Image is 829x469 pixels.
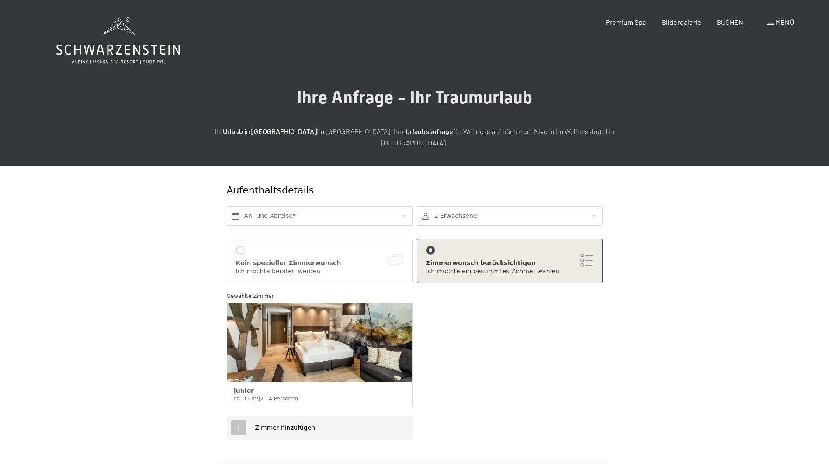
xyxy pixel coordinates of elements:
[717,18,743,26] a: BUCHEN
[227,292,603,300] div: Gewählte Zimmer
[234,396,259,402] span: ca. 35 m²
[259,396,260,402] span: |
[196,126,633,148] p: Ihr im [GEOGRAPHIC_DATA]. Ihre für Wellness auf höchstem Niveau im Wellnesshotel in [GEOGRAPHIC_D...
[426,259,593,268] div: Zimmerwunsch berücksichtigen
[227,303,412,382] img: Junior
[236,259,403,268] div: Kein spezieller Zimmerwunsch
[227,184,539,197] div: Aufenthaltsdetails
[260,396,298,402] span: 2 - 4 Personen
[776,18,794,26] span: Menü
[662,18,701,26] a: Bildergalerie
[426,267,593,276] div: Ich möchte ein bestimmtes Zimmer wählen
[234,387,254,394] span: Junior
[297,87,532,108] span: Ihre Anfrage - Ihr Traumurlaub
[223,127,317,135] strong: Urlaub in [GEOGRAPHIC_DATA]
[606,18,646,26] a: Premium Spa
[406,127,453,135] strong: Urlaubsanfrage
[255,424,316,431] span: Zimmer hinzufügen
[236,267,403,276] div: Ich möchte beraten werden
